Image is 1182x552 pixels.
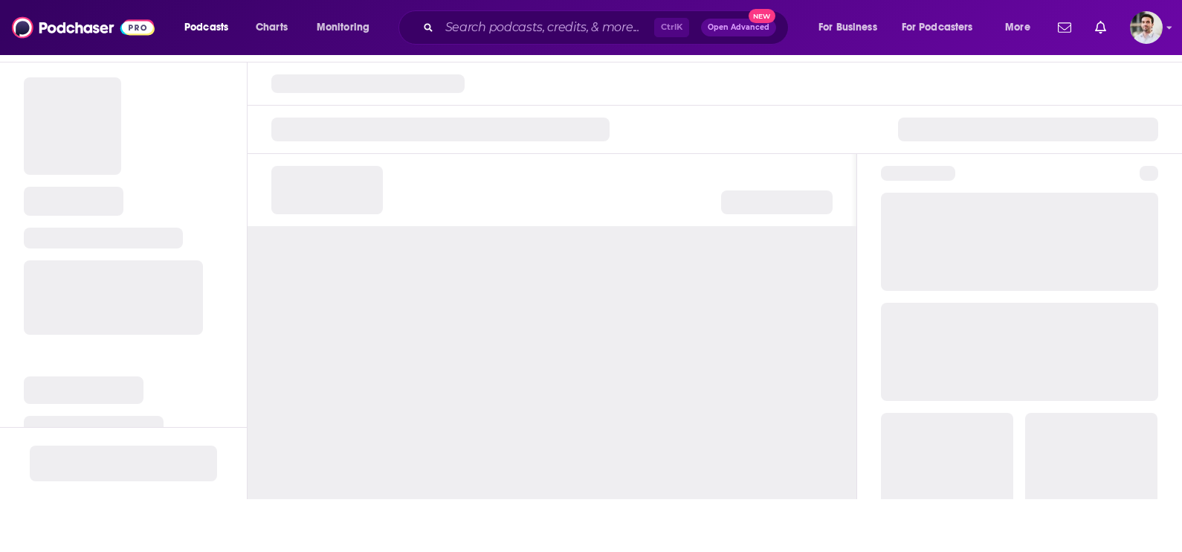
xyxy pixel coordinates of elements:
button: Open AdvancedNew [701,19,776,36]
button: open menu [174,16,248,39]
button: open menu [808,16,896,39]
button: open menu [306,16,389,39]
span: Logged in as sam_beutlerink [1130,11,1163,44]
span: Podcasts [184,17,228,38]
button: open menu [995,16,1049,39]
button: open menu [892,16,995,39]
a: Show notifications dropdown [1089,15,1112,40]
span: Open Advanced [708,24,769,31]
input: Search podcasts, credits, & more... [439,16,654,39]
span: For Podcasters [902,17,973,38]
div: Search podcasts, credits, & more... [413,10,803,45]
span: More [1005,17,1030,38]
span: New [749,9,775,23]
a: Charts [246,16,297,39]
img: User Profile [1130,11,1163,44]
button: Show profile menu [1130,11,1163,44]
span: Monitoring [317,17,369,38]
span: Charts [256,17,288,38]
span: Ctrl K [654,18,689,37]
span: For Business [818,17,877,38]
img: Podchaser - Follow, Share and Rate Podcasts [12,13,155,42]
a: Show notifications dropdown [1052,15,1077,40]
